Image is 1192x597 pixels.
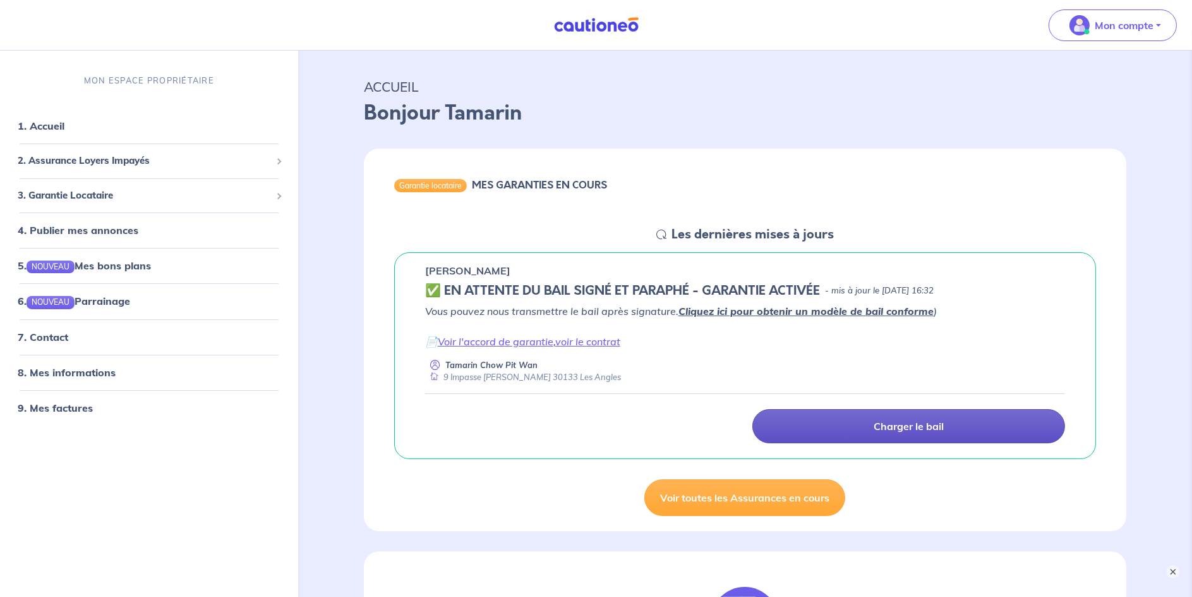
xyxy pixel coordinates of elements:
[18,402,93,414] a: 9. Mes factures
[671,227,834,242] h5: Les dernières mises à jours
[425,263,510,278] p: [PERSON_NAME]
[825,285,934,297] p: - mis à jour le [DATE] 16:32
[472,179,607,191] h6: MES GARANTIES EN COURS
[752,409,1065,443] a: Charger le bail
[18,366,116,379] a: 8. Mes informations
[644,479,845,516] a: Voir toutes les Assurances en cours
[18,331,68,343] a: 7. Contact
[84,75,214,87] p: MON ESPACE PROPRIÉTAIRE
[5,218,293,243] div: 4. Publier mes annonces
[5,149,293,174] div: 2. Assurance Loyers Impayés
[18,225,138,237] a: 4. Publier mes annonces
[5,183,293,208] div: 3. Garantie Locataire
[5,114,293,139] div: 1. Accueil
[555,335,620,348] a: voir le contrat
[445,359,538,371] p: Tamarin Chow Pit Wan
[678,305,934,317] a: Cliquez ici pour obtenir un modèle de bail conforme
[18,120,64,133] a: 1. Accueil
[438,335,553,348] a: Voir l'accord de garantie
[5,360,293,385] div: 8. Mes informations
[1167,565,1179,578] button: ×
[5,289,293,314] div: 6.NOUVEAUParrainage
[18,154,271,169] span: 2. Assurance Loyers Impayés
[394,179,467,192] div: Garantie locataire
[5,254,293,279] div: 5.NOUVEAUMes bons plans
[1049,9,1177,41] button: illu_account_valid_menu.svgMon compte
[1095,18,1153,33] p: Mon compte
[425,371,621,383] div: 9 Impasse [PERSON_NAME] 30133 Les Angles
[425,283,820,298] h5: ✅️️️ EN ATTENTE DU BAIL SIGNÉ ET PARAPHÉ - GARANTIE ACTIVÉE
[425,335,620,348] em: 📄 ,
[18,188,271,203] span: 3. Garantie Locataire
[18,260,151,273] a: 5.NOUVEAUMes bons plans
[5,395,293,421] div: 9. Mes factures
[18,295,130,308] a: 6.NOUVEAUParrainage
[1069,15,1090,35] img: illu_account_valid_menu.svg
[364,98,1126,128] p: Bonjour Tamarin
[425,283,1065,298] div: state: CONTRACT-SIGNED, Context: IN-LANDLORD,IS-GL-CAUTION-IN-LANDLORD
[364,75,1126,98] p: ACCUEIL
[5,324,293,350] div: 7. Contact
[549,17,644,33] img: Cautioneo
[425,305,937,317] em: Vous pouvez nous transmettre le bail après signature. )
[874,420,944,433] p: Charger le bail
